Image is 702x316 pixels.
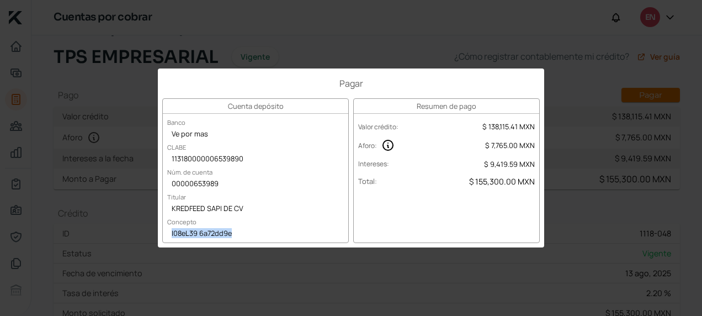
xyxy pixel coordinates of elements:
h1: Pagar [162,77,540,89]
label: Banco [163,114,190,131]
h3: Resumen de pago [354,99,539,114]
label: Aforo : [358,141,377,150]
h3: Cuenta depósito [163,99,348,114]
label: Total : [358,176,377,186]
label: Intereses : [358,159,389,168]
label: Valor crédito : [358,122,398,131]
div: KREDFEED SAPI DE CV [163,201,348,218]
span: $ 9,419.59 MXN [484,159,535,169]
span: $ 7,765.00 MXN [485,140,535,150]
div: 113180000006539890 [163,151,348,168]
span: $ 138,115.41 MXN [482,122,535,131]
div: 00000653989 [163,176,348,193]
div: I08eL39 6a72dd9e [163,226,348,243]
label: Núm. de cuenta [163,164,217,181]
span: $ 155,300.00 MXN [469,176,535,187]
label: CLABE [163,139,190,156]
div: Ve por mas [163,127,348,143]
label: Titular [163,188,190,206]
label: Concepto [163,213,201,230]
